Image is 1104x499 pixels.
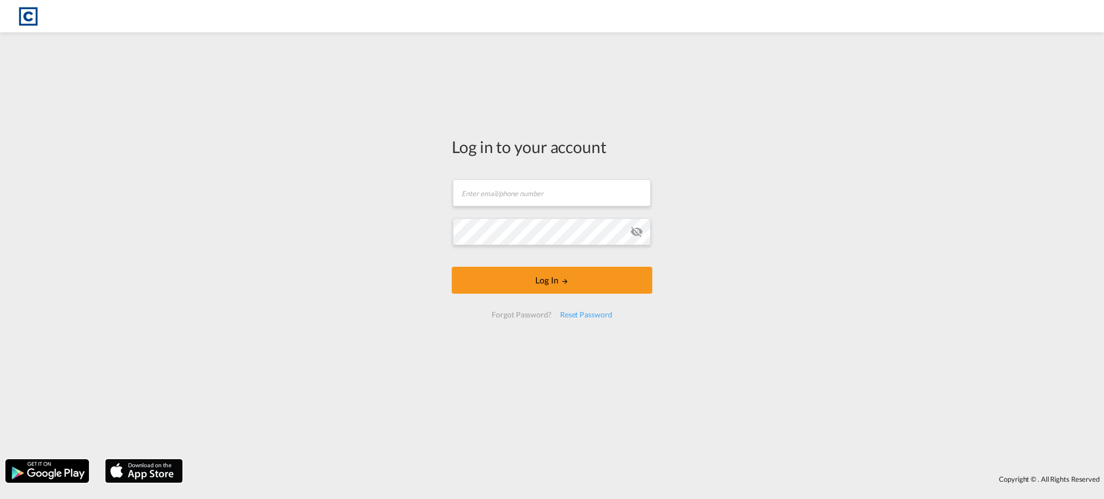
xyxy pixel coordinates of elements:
[452,135,652,158] div: Log in to your account
[452,267,652,294] button: LOGIN
[487,305,555,324] div: Forgot Password?
[188,470,1104,488] div: Copyright © . All Rights Reserved
[4,458,90,484] img: google.png
[104,458,184,484] img: apple.png
[453,179,651,206] input: Enter email/phone number
[630,225,643,238] md-icon: icon-eye-off
[556,305,617,324] div: Reset Password
[16,4,40,29] img: 1fdb9190129311efbfaf67cbb4249bed.jpeg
